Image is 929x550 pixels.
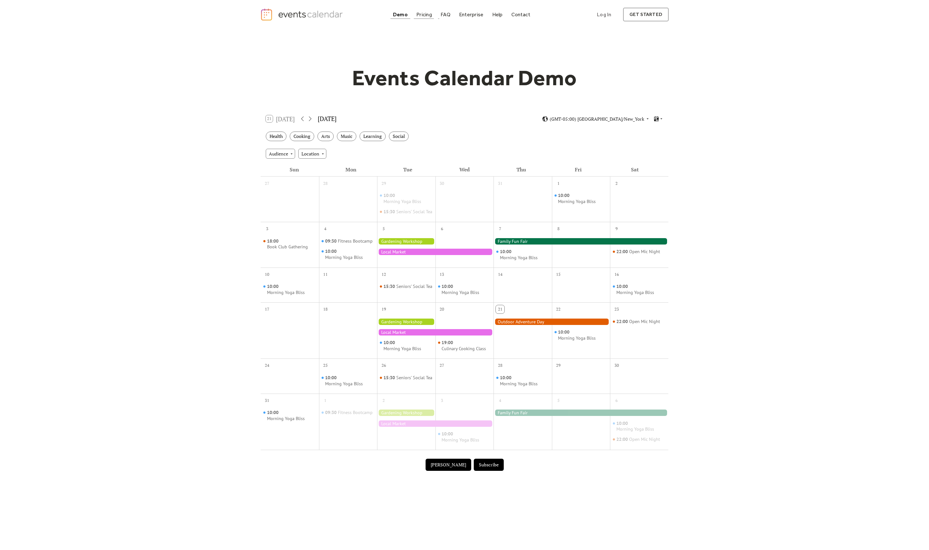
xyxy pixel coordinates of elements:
[509,10,533,19] a: Contact
[457,10,486,19] a: Enterprise
[459,13,483,16] div: Enterprise
[390,10,410,19] a: Demo
[591,8,618,21] a: Log In
[623,8,669,21] a: get started
[393,13,408,16] div: Demo
[438,10,453,19] a: FAQ
[342,65,587,91] h1: Events Calendar Demo
[416,13,432,16] div: Pricing
[492,13,503,16] div: Help
[414,10,435,19] a: Pricing
[441,13,450,16] div: FAQ
[511,13,531,16] div: Contact
[260,8,345,21] a: home
[490,10,505,19] a: Help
